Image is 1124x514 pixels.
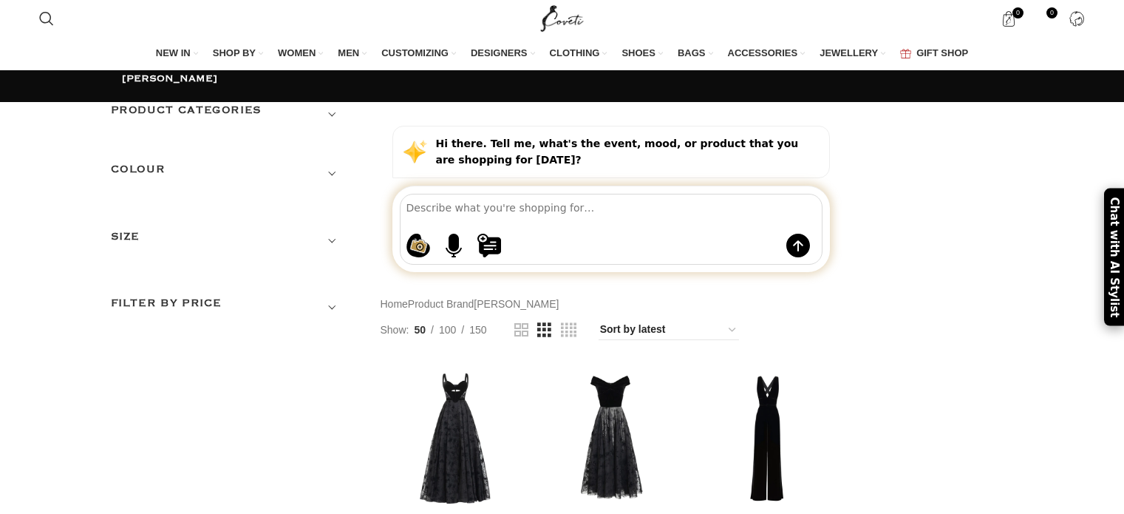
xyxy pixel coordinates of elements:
a: Grid view 2 [514,321,528,339]
span: 100 [439,324,456,336]
nav: Breadcrumb [381,296,559,312]
img: GiftBag [900,49,911,58]
span: [PERSON_NAME] [474,296,559,312]
span: BAGS [678,47,706,60]
h3: Filter by price [111,295,347,320]
a: 100 [434,322,461,338]
span: JEWELLERY [820,47,878,60]
a: Grid view 3 [537,321,551,339]
h3: Product categories [111,102,347,127]
span: 150 [469,324,486,336]
div: Main navigation [32,38,1092,70]
a: 50 [409,322,431,338]
span: 0 [1012,7,1023,18]
span: MEN [338,47,359,60]
span: SHOES [621,47,655,60]
a: Site logo [537,12,587,24]
span: CUSTOMIZING [381,47,449,60]
span: Show [381,322,409,338]
span: Product Brand [408,296,474,312]
a: 150 [464,322,491,338]
h3: SIZE [111,229,347,254]
a: MEN [338,38,367,70]
a: CUSTOMIZING [381,38,456,70]
a: CLOTHING [550,38,607,70]
span: DESIGNERS [471,47,528,60]
span: WOMEN [278,47,316,60]
h3: COLOUR [111,161,347,186]
span: 50 [414,324,426,336]
a: Grid view 4 [561,321,576,339]
a: Home [381,296,408,312]
a: 0 [1028,4,1058,33]
span: ACCESSORIES [728,47,798,60]
a: NEW IN [156,38,198,70]
span: CLOTHING [550,47,600,60]
span: SHOP BY [213,47,256,60]
a: BAGS [678,38,713,70]
span: NEW IN [156,47,191,60]
a: GIFT SHOP [900,38,968,70]
span: GIFT SHOP [916,47,968,60]
a: SHOES [621,38,663,70]
select: Shop order [599,319,739,340]
a: DESIGNERS [471,38,535,70]
a: WOMEN [278,38,323,70]
a: ACCESSORIES [728,38,805,70]
a: Search [32,4,61,33]
a: 0 [994,4,1024,33]
div: My Wishlist [1028,4,1058,33]
span: 0 [1046,7,1057,18]
a: JEWELLERY [820,38,885,70]
a: SHOP BY [213,38,263,70]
